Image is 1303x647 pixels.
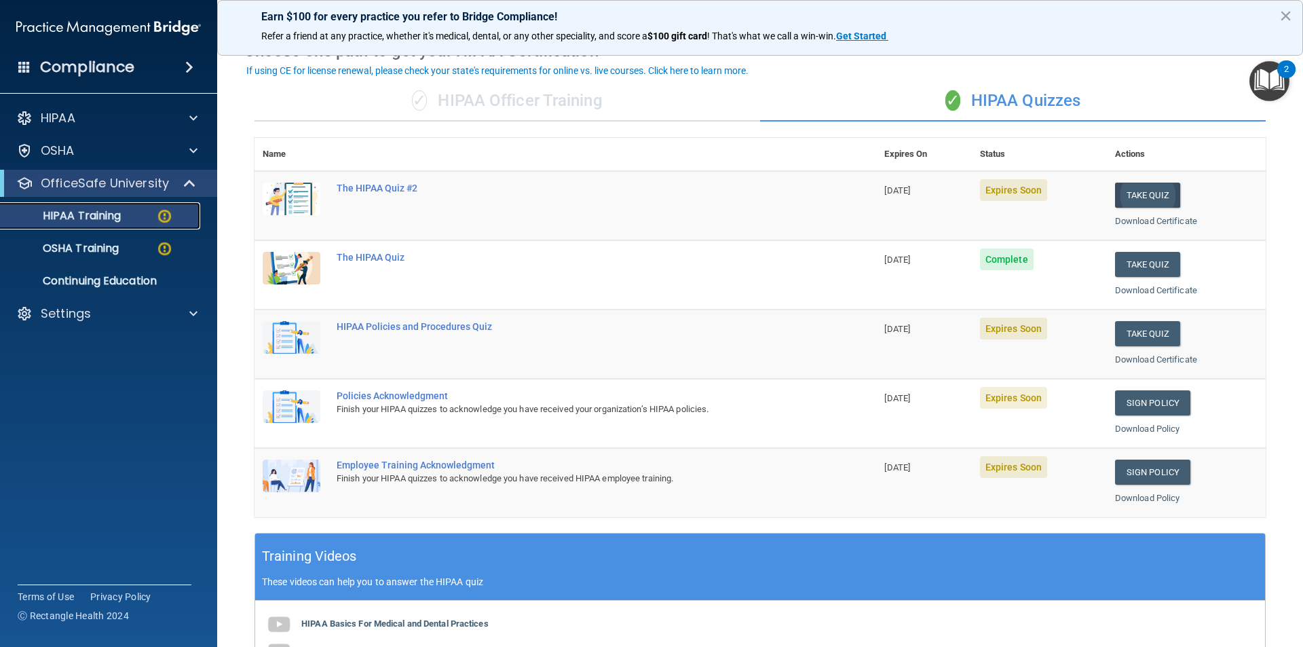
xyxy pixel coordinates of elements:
[337,321,808,332] div: HIPAA Policies and Procedures Quiz
[261,31,647,41] span: Refer a friend at any practice, whether it's medical, dental, or any other speciality, and score a
[1115,390,1190,415] a: Sign Policy
[1284,69,1289,87] div: 2
[244,64,751,77] button: If using CE for license renewal, please check your state's requirements for online vs. live cours...
[16,306,197,322] a: Settings
[41,175,169,191] p: OfficeSafe University
[337,401,808,418] div: Finish your HIPAA quizzes to acknowledge you have received your organization’s HIPAA policies.
[884,324,910,334] span: [DATE]
[760,81,1266,122] div: HIPAA Quizzes
[1249,61,1289,101] button: Open Resource Center, 2 new notifications
[41,306,91,322] p: Settings
[156,208,173,225] img: warning-circle.0cc9ac19.png
[884,393,910,403] span: [DATE]
[980,318,1047,339] span: Expires Soon
[1279,5,1292,26] button: Close
[980,179,1047,201] span: Expires Soon
[707,31,836,41] span: ! That's what we call a win-win.
[9,209,121,223] p: HIPAA Training
[337,390,808,401] div: Policies Acknowledgment
[884,462,910,473] span: [DATE]
[1115,460,1190,485] a: Sign Policy
[337,183,808,193] div: The HIPAA Quiz #2
[1115,183,1180,208] button: Take Quiz
[90,590,151,604] a: Privacy Policy
[1115,493,1180,503] a: Download Policy
[156,240,173,257] img: warning-circle.0cc9ac19.png
[980,248,1034,270] span: Complete
[41,110,75,126] p: HIPAA
[836,31,886,41] strong: Get Started
[18,590,74,604] a: Terms of Use
[41,143,75,159] p: OSHA
[246,66,749,75] div: If using CE for license renewal, please check your state's requirements for online vs. live cours...
[16,175,197,191] a: OfficeSafe University
[16,143,197,159] a: OSHA
[884,185,910,196] span: [DATE]
[301,618,489,629] b: HIPAA Basics For Medical and Dental Practices
[337,460,808,470] div: Employee Training Acknowledgment
[1107,138,1266,171] th: Actions
[254,81,760,122] div: HIPAA Officer Training
[16,14,201,41] img: PMB logo
[9,274,194,288] p: Continuing Education
[972,138,1107,171] th: Status
[1115,252,1180,277] button: Take Quiz
[876,138,971,171] th: Expires On
[265,611,292,638] img: gray_youtube_icon.38fcd6cc.png
[1115,216,1197,226] a: Download Certificate
[254,138,328,171] th: Name
[836,31,888,41] a: Get Started
[1115,285,1197,295] a: Download Certificate
[980,387,1047,409] span: Expires Soon
[262,576,1258,587] p: These videos can help you to answer the HIPAA quiz
[884,255,910,265] span: [DATE]
[337,470,808,487] div: Finish your HIPAA quizzes to acknowledge you have received HIPAA employee training.
[337,252,808,263] div: The HIPAA Quiz
[1115,424,1180,434] a: Download Policy
[18,609,129,623] span: Ⓒ Rectangle Health 2024
[412,90,427,111] span: ✓
[9,242,119,255] p: OSHA Training
[40,58,134,77] h4: Compliance
[261,10,1259,23] p: Earn $100 for every practice you refer to Bridge Compliance!
[980,456,1047,478] span: Expires Soon
[647,31,707,41] strong: $100 gift card
[262,544,357,568] h5: Training Videos
[16,110,197,126] a: HIPAA
[1115,321,1180,346] button: Take Quiz
[1115,354,1197,365] a: Download Certificate
[945,90,960,111] span: ✓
